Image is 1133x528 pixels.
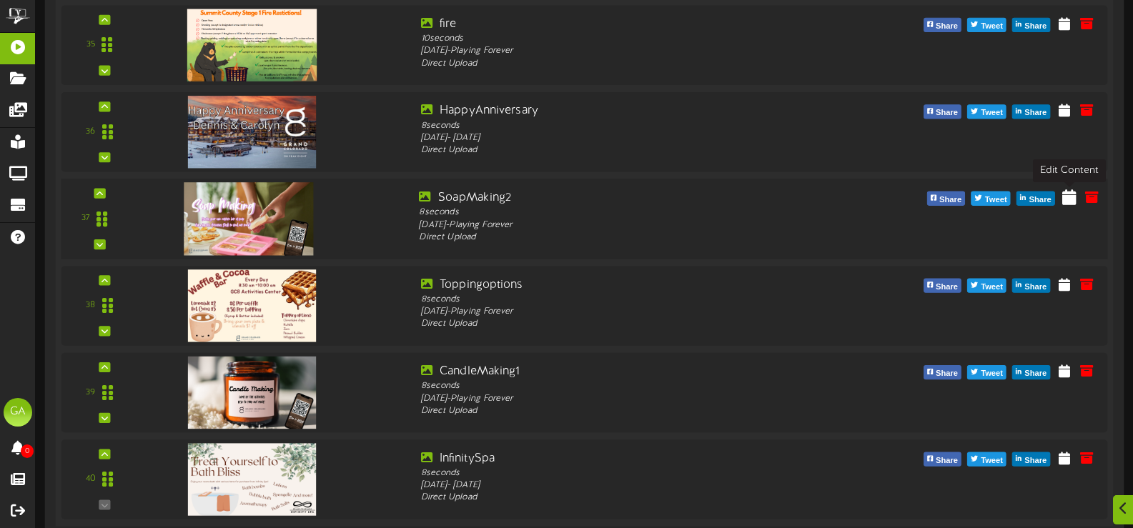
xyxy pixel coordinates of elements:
span: Share [1021,279,1049,294]
button: Tweet [967,452,1006,467]
span: Share [1026,192,1054,208]
button: Share [1016,191,1055,206]
button: Share [926,191,965,206]
div: 36 [86,126,95,138]
div: Direct Upload [421,57,836,69]
span: Tweet [978,19,1006,34]
button: Tweet [967,278,1006,292]
span: Tweet [978,453,1006,469]
img: a039e5e8-0440-463e-916a-2c6805b473dd.png [187,357,316,429]
div: Direct Upload [421,318,836,330]
div: InfinitySpa [421,450,836,467]
span: Share [933,453,961,469]
div: 8 seconds [421,119,836,131]
span: Tweet [978,105,1006,121]
img: c12de25e-2ee6-4c4a-8d74-923c68da7810.jpg [187,96,316,168]
div: [DATE] - [DATE] [421,479,836,492]
div: Direct Upload [421,144,836,156]
span: Share [933,19,961,34]
button: Share [1012,452,1050,467]
span: Share [1021,453,1049,469]
button: Share [1012,18,1050,32]
div: GA [4,398,32,427]
div: SoapMaking2 [419,189,837,206]
img: cd08d744-08eb-41c1-9210-3bcad7c91731.png [187,9,317,81]
button: Share [924,452,961,467]
button: Share [1012,278,1050,292]
div: [DATE] - Playing Forever [421,392,836,404]
div: CandleMaking1 [421,364,836,380]
div: 10 seconds [421,33,836,45]
span: Tweet [978,366,1006,382]
div: Direct Upload [421,405,836,417]
button: Tweet [967,18,1006,32]
img: f3d778f8-adaf-47fb-9a0c-6d11d177b4cf.png [187,443,316,515]
div: HappyAnniversary [421,103,836,119]
span: Share [1021,105,1049,121]
div: 8 seconds [421,293,836,305]
button: Share [924,278,961,292]
button: Tweet [967,104,1006,119]
img: 7452e81e-a3a8-4074-a407-eeeff90db0ee.jpg [187,269,316,342]
div: 8 seconds [419,206,837,219]
div: 38 [86,299,95,312]
span: Share [933,366,961,382]
span: 0 [21,444,34,458]
span: Share [936,192,964,208]
button: Share [924,104,961,119]
button: Share [1012,104,1050,119]
div: 8 seconds [421,467,836,479]
div: Direct Upload [419,231,837,244]
span: Tweet [978,279,1006,294]
button: Share [1012,365,1050,379]
div: fire [421,16,836,32]
div: [DATE] - Playing Forever [421,45,836,57]
span: Share [1021,366,1049,382]
button: Tweet [971,191,1011,206]
div: Toppingoptions [421,277,836,293]
div: 37 [81,212,90,225]
div: 35 [86,39,95,51]
button: Share [924,365,961,379]
div: [DATE] - Playing Forever [421,306,836,318]
div: Direct Upload [421,492,836,504]
span: Share [933,105,961,121]
div: 8 seconds [421,380,836,392]
span: Share [933,279,961,294]
div: 40 [86,473,96,485]
span: Tweet [982,192,1010,208]
img: ce857da0-e870-45ad-b6ca-b54edbb30f85.png [184,182,314,255]
div: [DATE] - Playing Forever [419,219,837,231]
div: 39 [86,387,95,399]
button: Share [924,18,961,32]
div: [DATE] - [DATE] [421,132,836,144]
button: Tweet [967,365,1006,379]
span: Share [1021,19,1049,34]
